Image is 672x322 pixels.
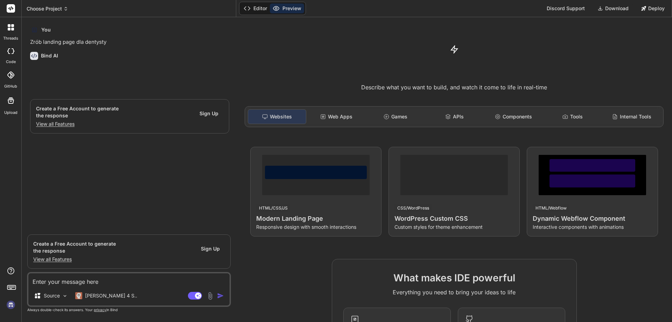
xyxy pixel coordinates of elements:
label: code [6,59,16,65]
div: HTML/CSS/JS [256,204,290,212]
img: icon [217,292,224,299]
p: [PERSON_NAME] 4 S.. [85,292,137,299]
p: Everything you need to bring your ideas to life [343,288,565,296]
p: Describe what you want to build, and watch it come to life in real-time [240,83,668,92]
h1: Turn ideas into code instantly [240,66,668,79]
p: Responsive design with smooth interactions [256,224,376,231]
div: Websites [248,109,306,124]
p: View all Features [33,256,116,263]
p: Always double-check its answers. Your in Bind [27,307,231,313]
h4: WordPress Custom CSS [394,214,514,224]
span: ‌ [30,65,90,70]
div: Components [485,109,542,124]
span: ‌ [30,89,60,94]
button: Preview [270,4,304,13]
img: attachment [206,292,214,300]
div: Games [367,109,425,124]
h6: Bind AI [41,52,58,59]
p: View all Features [36,121,119,128]
div: Internal Tools [603,109,660,124]
p: Source [44,292,60,299]
div: Web Apps [308,109,365,124]
div: Tools [544,109,602,124]
button: Editor [241,4,270,13]
img: Pick Models [62,293,68,299]
button: Download [593,3,633,14]
span: Choose Project [27,5,68,12]
h6: You [41,26,51,33]
h1: Create a Free Account to generate the response [33,240,116,254]
span: ‌ [30,73,149,78]
div: HTML/Webflow [533,204,569,212]
img: signin [5,299,17,311]
p: Interactive components with animations [533,224,652,231]
div: Discord Support [542,3,589,14]
span: privacy [94,308,106,312]
span: ‌ [30,81,149,86]
label: Upload [4,110,17,116]
label: GitHub [4,83,17,89]
span: Sign Up [199,110,218,117]
img: Claude 4 Sonnet [75,292,82,299]
button: Deploy [637,3,669,14]
label: threads [3,35,18,41]
h4: Dynamic Webflow Component [533,214,652,224]
span: Sign Up [201,245,220,252]
div: CSS/WordPress [394,204,432,212]
div: APIs [426,109,483,124]
h4: Modern Landing Page [256,214,376,224]
h2: What makes IDE powerful [343,270,565,285]
p: Zrób landing page dla dentysty [30,38,229,46]
h1: Create a Free Account to generate the response [36,105,119,119]
p: Custom styles for theme enhancement [394,224,514,231]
